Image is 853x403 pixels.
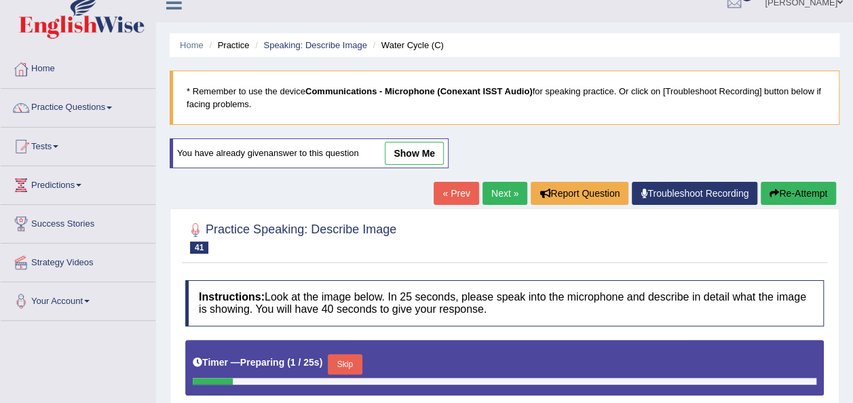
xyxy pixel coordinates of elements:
[185,280,824,326] h4: Look at the image below. In 25 seconds, please speak into the microphone and describe in detail w...
[206,39,249,52] li: Practice
[305,86,533,96] b: Communications - Microphone (Conexant ISST Audio)
[385,142,444,165] a: show me
[1,89,155,123] a: Practice Questions
[287,357,290,368] b: (
[369,39,443,52] li: Water Cycle (C)
[240,357,284,368] b: Preparing
[263,40,366,50] a: Speaking: Describe Image
[290,357,320,368] b: 1 / 25s
[199,291,265,303] b: Instructions:
[170,138,449,168] div: You have already given answer to this question
[193,358,322,368] h5: Timer —
[1,205,155,239] a: Success Stories
[761,182,836,205] button: Re-Attempt
[180,40,204,50] a: Home
[170,71,839,125] blockquote: * Remember to use the device for speaking practice. Or click on [Troubleshoot Recording] button b...
[531,182,628,205] button: Report Question
[328,354,362,375] button: Skip
[632,182,757,205] a: Troubleshoot Recording
[190,242,208,254] span: 41
[1,244,155,277] a: Strategy Videos
[482,182,527,205] a: Next »
[1,282,155,316] a: Your Account
[1,50,155,84] a: Home
[185,220,396,254] h2: Practice Speaking: Describe Image
[320,357,323,368] b: )
[434,182,478,205] a: « Prev
[1,128,155,161] a: Tests
[1,166,155,200] a: Predictions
